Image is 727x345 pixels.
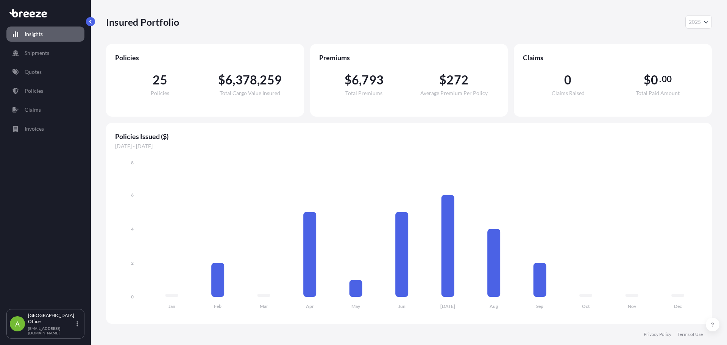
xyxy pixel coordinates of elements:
a: Claims [6,102,84,117]
tspan: Apr [306,303,314,309]
tspan: Nov [628,303,637,309]
p: Policies [25,87,43,95]
tspan: 0 [131,294,134,300]
span: , [232,74,235,86]
a: Shipments [6,45,84,61]
p: [GEOGRAPHIC_DATA] Office [28,312,75,325]
tspan: Sep [536,303,543,309]
span: Claims Raised [552,91,585,96]
span: [DATE] - [DATE] [115,142,703,150]
span: 793 [362,74,384,86]
button: Year Selector [685,15,712,29]
tspan: Oct [582,303,590,309]
span: Policies [151,91,169,96]
span: $ [345,74,352,86]
span: Average Premium Per Policy [420,91,488,96]
span: Claims [523,53,703,62]
span: $ [218,74,225,86]
tspan: Mar [260,303,268,309]
span: Total Cargo Value Insured [220,91,280,96]
tspan: 2 [131,260,134,266]
p: [EMAIL_ADDRESS][DOMAIN_NAME] [28,326,75,335]
span: Policies Issued ($) [115,132,703,141]
span: $ [439,74,446,86]
span: Total Premiums [345,91,382,96]
span: , [257,74,260,86]
span: , [359,74,362,86]
tspan: May [351,303,360,309]
a: Invoices [6,121,84,136]
span: Total Paid Amount [636,91,680,96]
p: Insights [25,30,43,38]
span: Premiums [319,53,499,62]
span: 378 [236,74,257,86]
tspan: Dec [674,303,682,309]
tspan: 6 [131,192,134,198]
tspan: Jan [168,303,175,309]
tspan: Jun [398,303,406,309]
span: 0 [651,74,658,86]
span: 6 [225,74,232,86]
a: Privacy Policy [644,331,671,337]
span: 2025 [689,18,701,26]
p: Quotes [25,68,42,76]
tspan: Aug [490,303,498,309]
a: Policies [6,83,84,98]
p: Shipments [25,49,49,57]
span: 259 [260,74,282,86]
a: Terms of Use [677,331,703,337]
tspan: Feb [214,303,222,309]
p: Invoices [25,125,44,133]
span: 272 [446,74,468,86]
span: 00 [662,76,672,82]
span: 25 [153,74,167,86]
span: 6 [352,74,359,86]
a: Insights [6,27,84,42]
span: A [15,320,20,328]
span: $ [644,74,651,86]
tspan: [DATE] [440,303,455,309]
span: . [659,76,661,82]
p: Claims [25,106,41,114]
p: Insured Portfolio [106,16,179,28]
tspan: 8 [131,160,134,165]
tspan: 4 [131,226,134,232]
span: 0 [564,74,571,86]
span: Policies [115,53,295,62]
a: Quotes [6,64,84,80]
